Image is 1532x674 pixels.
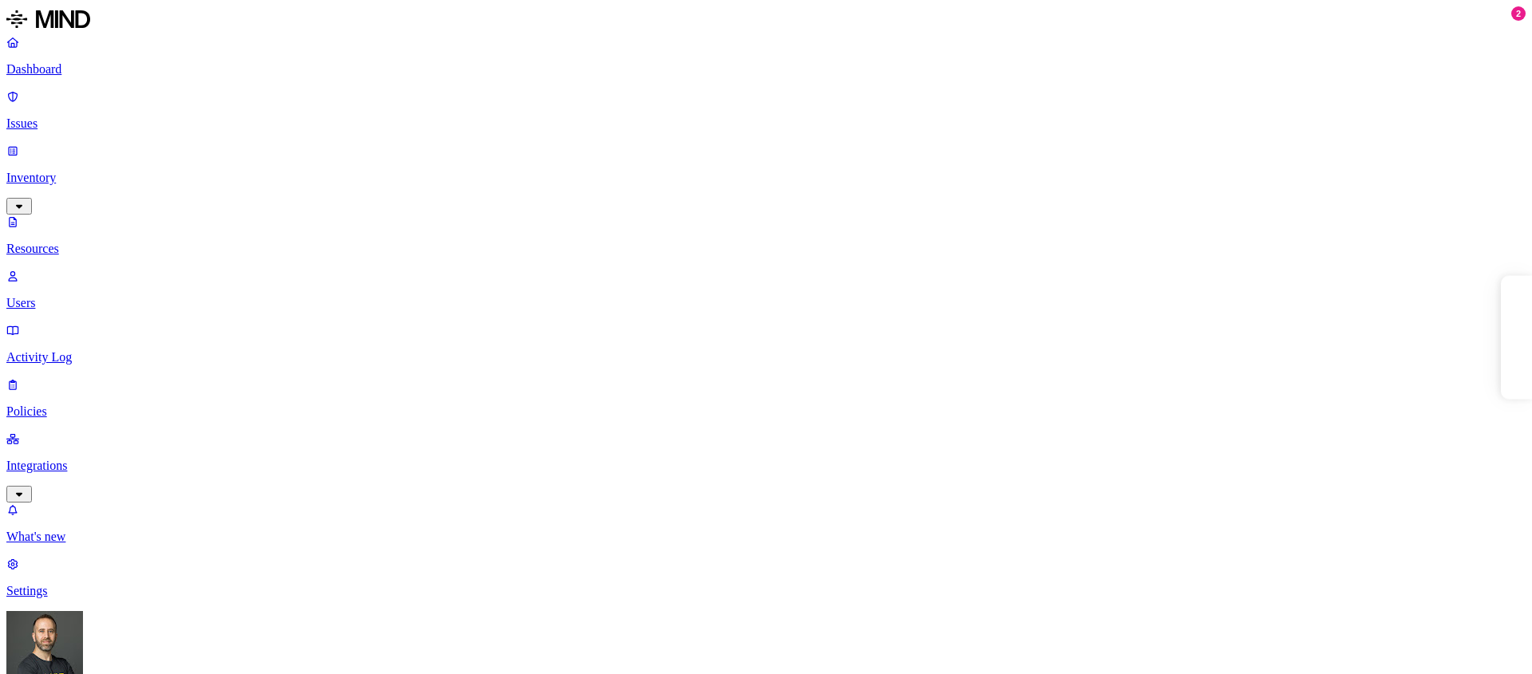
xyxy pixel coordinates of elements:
a: MIND [6,6,1526,35]
a: Settings [6,557,1526,598]
a: Inventory [6,144,1526,212]
a: Activity Log [6,323,1526,365]
p: Inventory [6,171,1526,185]
a: Issues [6,89,1526,131]
a: Integrations [6,432,1526,500]
p: Issues [6,116,1526,131]
a: Users [6,269,1526,310]
img: MIND [6,6,90,32]
a: Dashboard [6,35,1526,77]
p: What's new [6,530,1526,544]
p: Dashboard [6,62,1526,77]
div: 2 [1511,6,1526,21]
a: What's new [6,503,1526,544]
p: Settings [6,584,1526,598]
p: Activity Log [6,350,1526,365]
p: Resources [6,242,1526,256]
a: Resources [6,215,1526,256]
p: Users [6,296,1526,310]
p: Policies [6,404,1526,419]
p: Integrations [6,459,1526,473]
a: Policies [6,377,1526,419]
